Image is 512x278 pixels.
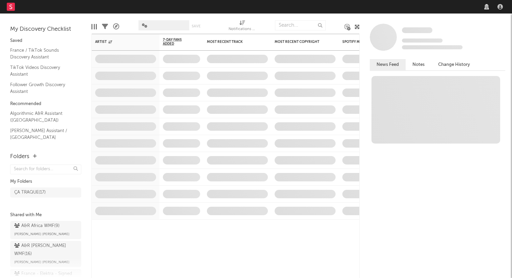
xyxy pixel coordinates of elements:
[14,222,60,230] div: A&R Africa WMF ( 9 )
[342,40,393,44] div: Spotify Monthly Listeners
[113,17,119,36] div: A&R Pipeline
[14,258,69,266] span: [PERSON_NAME] [PERSON_NAME]
[163,38,190,46] span: 7-Day Fans Added
[14,242,76,258] div: A&R [PERSON_NAME] WMF ( 16 )
[402,39,443,43] span: Tracking Since: [DATE]
[10,25,81,33] div: My Discovery Checklist
[91,17,97,36] div: Edit Columns
[10,37,81,45] div: Saved
[10,221,81,239] a: A&R Africa WMF(9)[PERSON_NAME] [PERSON_NAME]
[102,17,108,36] div: Filters
[10,178,81,186] div: My Folders
[10,127,74,141] a: [PERSON_NAME] Assistant / [GEOGRAPHIC_DATA]
[10,165,81,174] input: Search for folders...
[14,188,46,197] div: ÇA TRAQUE ( 17 )
[402,45,463,49] span: 0 fans last week
[229,17,256,36] div: Notifications (Artist)
[370,59,406,70] button: News Feed
[275,40,325,44] div: Most Recent Copyright
[95,40,146,44] div: Artist
[10,187,81,198] a: ÇA TRAQUE(17)
[431,59,477,70] button: Change History
[10,110,74,124] a: Algorithmic A&R Assistant ([GEOGRAPHIC_DATA])
[10,81,74,95] a: Follower Growth Discovery Assistant
[275,20,326,30] input: Search...
[229,25,256,33] div: Notifications (Artist)
[10,211,81,219] div: Shared with Me
[10,100,81,108] div: Recommended
[402,27,432,34] a: Some Artist
[192,24,200,28] button: Save
[207,40,258,44] div: Most Recent Track
[10,153,29,161] div: Folders
[402,27,432,33] span: Some Artist
[406,59,431,70] button: Notes
[10,64,74,78] a: TikTok Videos Discovery Assistant
[10,47,74,60] a: France / TikTok Sounds Discovery Assistant
[14,230,69,238] span: [PERSON_NAME] [PERSON_NAME]
[10,241,81,267] a: A&R [PERSON_NAME] WMF(16)[PERSON_NAME] [PERSON_NAME]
